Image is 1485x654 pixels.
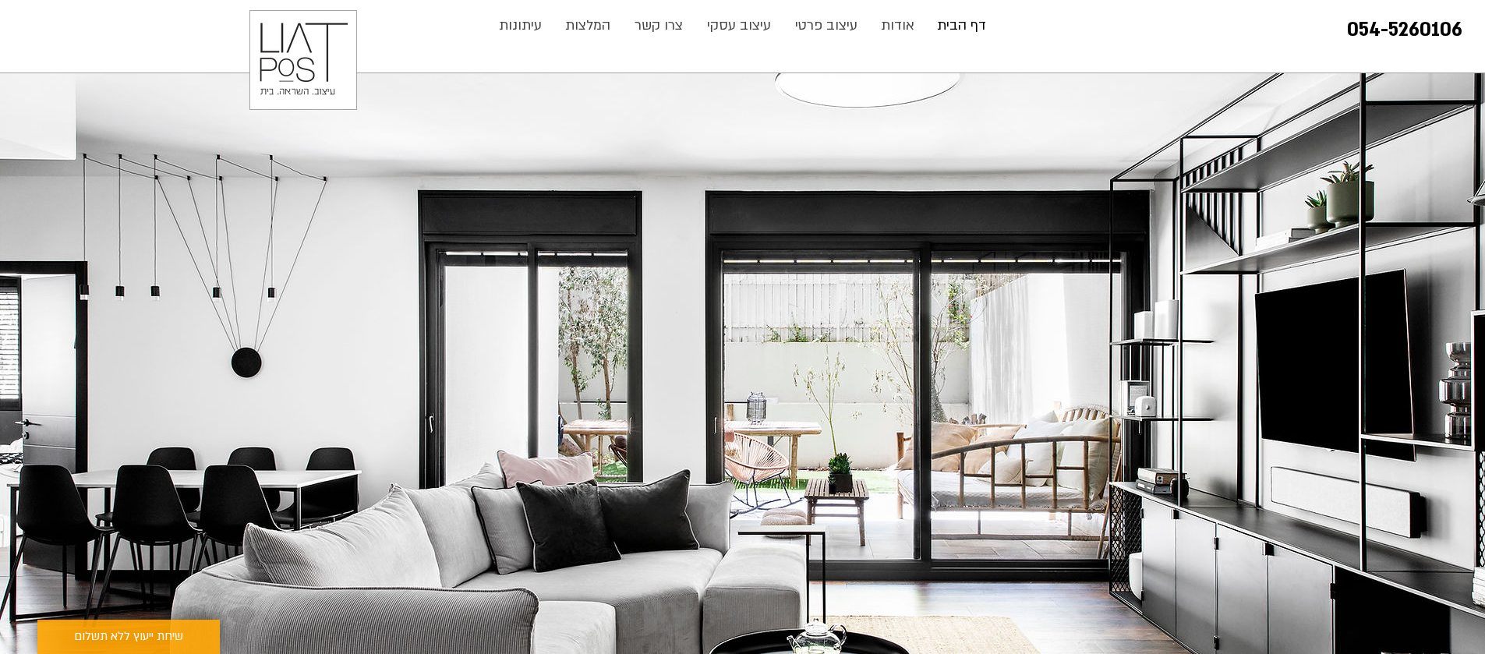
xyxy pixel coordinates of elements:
a: צרו קשר [623,10,695,41]
p: עיצוב עסקי [699,10,779,41]
p: המלצות [557,10,618,41]
a: אודות [870,10,926,41]
p: צרו קשר [627,10,691,41]
a: עיצוב פרטי [783,10,870,41]
a: 054-5260106 [1347,17,1462,43]
p: אודות [873,10,922,41]
a: דף הבית [926,10,998,41]
a: המלצות [553,10,623,41]
p: עיצוב פרטי [787,10,865,41]
a: עיצוב עסקי [695,10,783,41]
span: שיחת ייעוץ ללא תשלום [74,627,183,646]
nav: אתר [486,10,999,41]
p: עיתונות [491,10,550,41]
a: שיחת ייעוץ ללא תשלום [37,620,220,654]
p: דף הבית [929,10,994,41]
a: עיתונות [487,10,553,41]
